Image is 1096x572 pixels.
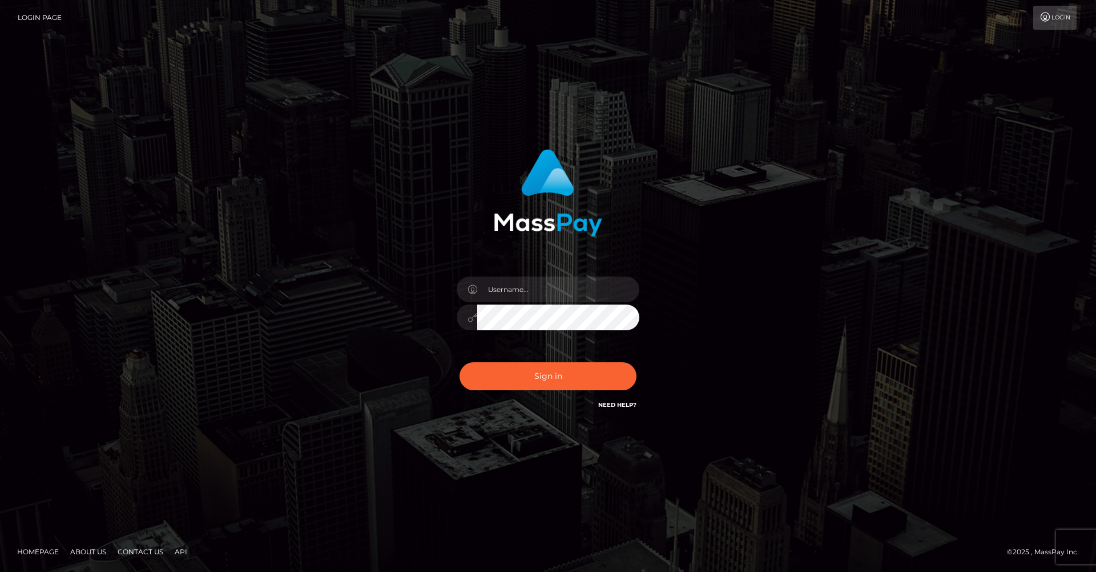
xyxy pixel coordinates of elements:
[66,543,111,561] a: About Us
[1033,6,1077,30] a: Login
[460,362,636,390] button: Sign in
[477,277,639,302] input: Username...
[1007,546,1087,558] div: © 2025 , MassPay Inc.
[170,543,192,561] a: API
[113,543,168,561] a: Contact Us
[598,401,636,409] a: Need Help?
[494,149,602,237] img: MassPay Login
[18,6,62,30] a: Login Page
[13,543,63,561] a: Homepage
